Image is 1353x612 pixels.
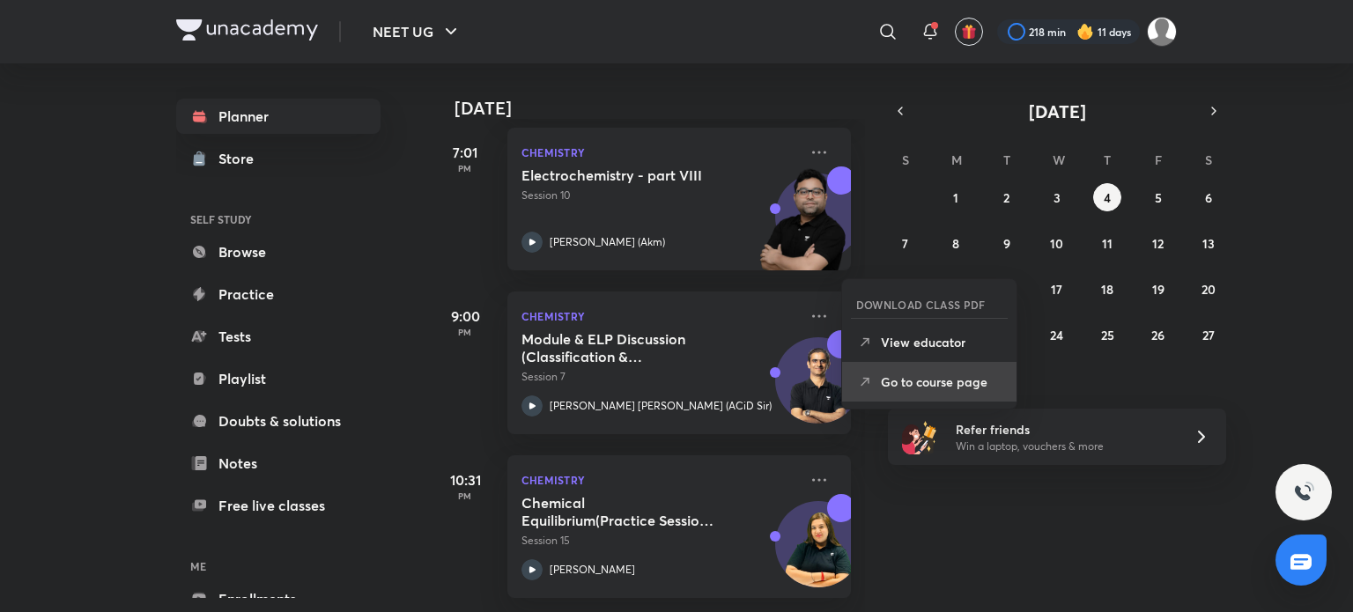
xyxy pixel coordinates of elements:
p: Session 7 [521,369,798,385]
img: referral [902,419,937,454]
button: September 5, 2025 [1144,183,1172,211]
button: September 24, 2025 [1043,321,1071,349]
p: Chemistry [521,469,798,490]
img: Avatar [776,347,861,431]
img: ttu [1293,482,1314,503]
h5: Chemical Equilibrium(Practice Session) - cont. [521,494,741,529]
abbr: September 10, 2025 [1050,235,1063,252]
button: September 4, 2025 [1093,183,1121,211]
button: September 16, 2025 [993,275,1021,303]
abbr: Thursday [1104,151,1111,168]
abbr: September 5, 2025 [1155,189,1162,206]
button: September 7, 2025 [891,229,920,257]
abbr: September 1, 2025 [953,189,958,206]
p: Win a laptop, vouchers & more [956,439,1172,454]
abbr: September 26, 2025 [1151,327,1164,343]
a: Tests [176,319,381,354]
abbr: September 25, 2025 [1101,327,1114,343]
div: Store [218,148,264,169]
p: Go to course page [881,372,1002,391]
p: PM [430,327,500,337]
img: avatar [961,24,977,40]
button: September 20, 2025 [1194,275,1223,303]
abbr: Tuesday [1003,151,1010,168]
abbr: September 20, 2025 [1201,281,1216,298]
img: unacademy [754,166,851,288]
a: Free live classes [176,488,381,523]
h4: [DATE] [455,98,869,119]
p: Chemistry [521,142,798,163]
p: [PERSON_NAME] [550,562,635,578]
button: September 18, 2025 [1093,275,1121,303]
p: [PERSON_NAME] (Akm) [550,234,665,250]
button: September 12, 2025 [1144,229,1172,257]
a: Notes [176,446,381,481]
abbr: September 27, 2025 [1202,327,1215,343]
p: [PERSON_NAME] [PERSON_NAME] (ACiD Sir) [550,398,772,414]
button: September 6, 2025 [1194,183,1223,211]
h6: Refer friends [956,420,1172,439]
a: Practice [176,277,381,312]
button: September 17, 2025 [1043,275,1071,303]
abbr: September 7, 2025 [902,235,908,252]
abbr: September 2, 2025 [1003,189,1009,206]
button: September 19, 2025 [1144,275,1172,303]
button: September 13, 2025 [1194,229,1223,257]
p: Session 15 [521,533,798,549]
abbr: September 8, 2025 [952,235,959,252]
img: streak [1076,23,1094,41]
h5: 9:00 [430,306,500,327]
abbr: September 18, 2025 [1101,281,1113,298]
abbr: Friday [1155,151,1162,168]
button: September 25, 2025 [1093,321,1121,349]
button: September 14, 2025 [891,275,920,303]
button: [DATE] [913,99,1201,123]
h6: DOWNLOAD CLASS PDF [856,297,986,313]
button: September 2, 2025 [993,183,1021,211]
h5: 7:01 [430,142,500,163]
button: NEET UG [362,14,472,49]
button: September 1, 2025 [942,183,970,211]
button: September 27, 2025 [1194,321,1223,349]
a: Doubts & solutions [176,403,381,439]
abbr: Saturday [1205,151,1212,168]
abbr: Wednesday [1053,151,1065,168]
abbr: Monday [951,151,962,168]
a: Playlist [176,361,381,396]
button: avatar [955,18,983,46]
img: Avatar [776,511,861,595]
button: September 8, 2025 [942,229,970,257]
abbr: Sunday [902,151,909,168]
img: surabhi [1147,17,1177,47]
button: September 3, 2025 [1043,183,1071,211]
a: Company Logo [176,19,318,45]
h5: Electrochemistry - part VIII [521,166,741,184]
abbr: September 19, 2025 [1152,281,1164,298]
p: PM [430,490,500,501]
h6: SELF STUDY [176,204,381,234]
span: [DATE] [1029,100,1086,123]
p: PM [430,163,500,173]
button: September 15, 2025 [942,275,970,303]
button: September 9, 2025 [993,229,1021,257]
img: Company Logo [176,19,318,41]
button: September 26, 2025 [1144,321,1172,349]
abbr: September 4, 2025 [1104,189,1111,206]
a: Browse [176,234,381,269]
abbr: September 11, 2025 [1102,235,1113,252]
h5: 10:31 [430,469,500,490]
abbr: September 9, 2025 [1003,235,1010,252]
abbr: September 12, 2025 [1152,235,1164,252]
p: View educator [881,333,1002,351]
a: Planner [176,99,381,134]
h5: Module & ELP Discussion (Classification & Nomenclature, IUPAC) [521,330,741,365]
p: Session 10 [521,188,798,203]
abbr: September 6, 2025 [1205,189,1212,206]
p: Chemistry [521,306,798,327]
abbr: September 24, 2025 [1050,327,1063,343]
a: Store [176,141,381,176]
abbr: September 13, 2025 [1202,235,1215,252]
abbr: September 3, 2025 [1054,189,1061,206]
h6: ME [176,551,381,581]
abbr: September 17, 2025 [1051,281,1062,298]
